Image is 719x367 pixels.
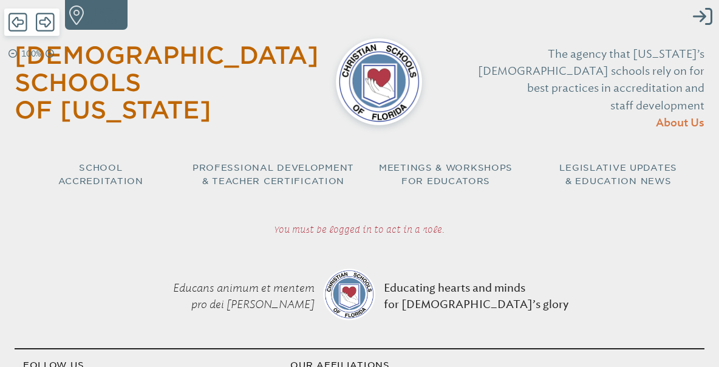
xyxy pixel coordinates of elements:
[84,5,123,27] p: Find a school
[36,12,55,33] span: Forward
[146,253,319,340] p: Educans animum et mentem pro dei [PERSON_NAME]
[9,12,27,33] span: Back
[187,223,532,236] p: You must be logged in to act in a role.
[379,162,513,185] span: Meetings & Workshops for Educators
[19,47,43,60] p: 100%
[380,253,573,340] p: Educating hearts and minds for [DEMOGRAPHIC_DATA]’s glory
[58,162,143,185] span: School Accreditation
[656,118,704,129] span: About Us
[336,38,422,125] img: csf-logo-web-colors.png
[193,162,354,185] span: Professional Development & Teacher Certification
[15,41,319,124] a: [DEMOGRAPHIC_DATA] Schools of [US_STATE]
[559,162,677,185] span: Legislative Updates & Education News
[323,269,375,320] img: csf-logo-web-colors.png
[478,47,704,112] span: The agency that [US_STATE]’s [DEMOGRAPHIC_DATA] schools rely on for best practices in accreditati...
